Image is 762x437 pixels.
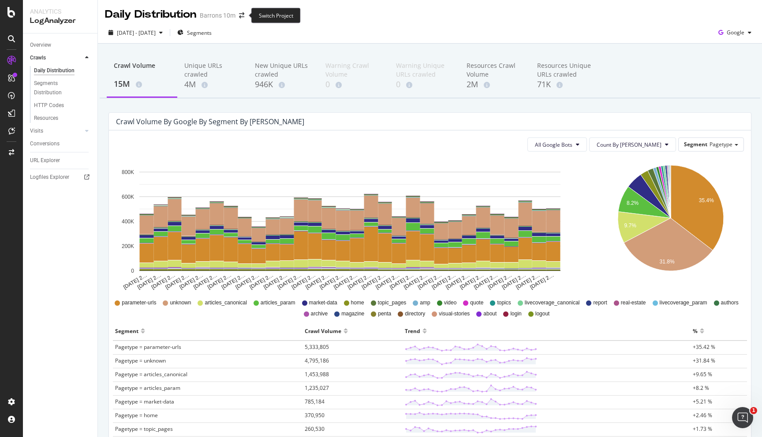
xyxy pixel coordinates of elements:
[621,299,646,307] span: real-estate
[115,384,180,392] span: Pagetype = articles_param
[444,299,457,307] span: video
[30,139,60,148] div: Conversions
[693,398,712,405] span: +5.21 %
[535,310,550,318] span: logout
[115,357,166,364] span: Pagetype = unknown
[693,425,712,433] span: +1.73 %
[115,343,181,351] span: Pagetype = parameter-urls
[170,299,191,307] span: unknown
[30,41,91,50] a: Overview
[34,114,91,123] a: Resources
[537,79,594,90] div: 71K
[239,12,244,19] div: arrow-right-arrow-left
[305,411,325,419] span: 370,950
[659,259,674,265] text: 31.8%
[693,384,709,392] span: +8.2 %
[684,141,707,148] span: Segment
[325,79,382,90] div: 0
[732,407,753,428] iframe: Intercom live chat
[378,310,391,318] span: penta
[305,398,325,405] span: 785,184
[184,79,241,90] div: 4M
[122,194,134,200] text: 600K
[30,53,46,63] div: Crawls
[305,370,329,378] span: 1,453,988
[710,141,732,148] span: Pagetype
[597,141,661,148] span: Count By Day
[30,139,91,148] a: Conversions
[439,310,470,318] span: visual-stories
[727,29,744,36] span: Google
[34,79,91,97] a: Segments Distribution
[311,310,328,318] span: archive
[693,357,715,364] span: +31.84 %
[341,310,364,318] span: magazine
[122,299,156,307] span: parameter-urls
[470,299,483,307] span: quote
[305,384,329,392] span: 1,235,027
[325,61,382,79] div: Warning Crawl Volume
[184,61,241,79] div: Unique URLs crawled
[122,169,134,175] text: 800K
[525,299,580,307] span: livecoverage_canonical
[114,78,170,90] div: 15M
[626,200,639,206] text: 8.2%
[30,16,90,26] div: LogAnalyzer
[115,370,187,378] span: Pagetype = articles_canonical
[200,11,235,20] div: Barrons 10m
[117,29,156,37] span: [DATE] - [DATE]
[34,101,91,110] a: HTTP Codes
[597,159,744,291] svg: A chart.
[497,299,511,307] span: topics
[378,299,407,307] span: topic_pages
[34,79,83,97] div: Segments Distribution
[693,343,715,351] span: +35.42 %
[34,101,64,110] div: HTTP Codes
[467,79,523,90] div: 2M
[698,198,713,204] text: 35.4%
[122,243,134,249] text: 200K
[115,411,158,419] span: Pagetype = home
[30,173,91,182] a: Logfiles Explorer
[750,407,757,414] span: 1
[309,299,337,307] span: market-data
[624,222,636,229] text: 9.7%
[693,324,698,338] div: %
[537,61,594,79] div: Resources Unique URLs crawled
[116,117,304,126] div: Crawl Volume by google by Segment by [PERSON_NAME]
[535,141,572,148] span: All Google Bots
[721,299,739,307] span: authors
[122,218,134,225] text: 400K
[115,425,173,433] span: Pagetype = topic_pages
[589,137,676,152] button: Count By [PERSON_NAME]
[30,53,82,63] a: Crawls
[205,299,247,307] span: articles_canonical
[30,156,91,165] a: URL Explorer
[305,357,329,364] span: 4,795,186
[34,114,58,123] div: Resources
[251,8,301,23] div: Switch Project
[305,425,325,433] span: 260,530
[131,268,134,274] text: 0
[105,26,166,40] button: [DATE] - [DATE]
[30,7,90,16] div: Analytics
[593,299,607,307] span: report
[396,79,452,90] div: 0
[30,173,69,182] div: Logfiles Explorer
[351,299,364,307] span: home
[693,411,712,419] span: +2.46 %
[105,7,196,22] div: Daily Distribution
[467,61,523,79] div: Resources Crawl Volume
[116,159,584,291] svg: A chart.
[30,156,60,165] div: URL Explorer
[405,310,425,318] span: directory
[305,324,341,338] div: Crawl Volume
[115,324,138,338] div: Segment
[187,29,212,37] span: Segments
[255,61,311,79] div: New Unique URLs crawled
[114,61,170,78] div: Crawl Volume
[510,310,521,318] span: login
[30,126,82,136] a: Visits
